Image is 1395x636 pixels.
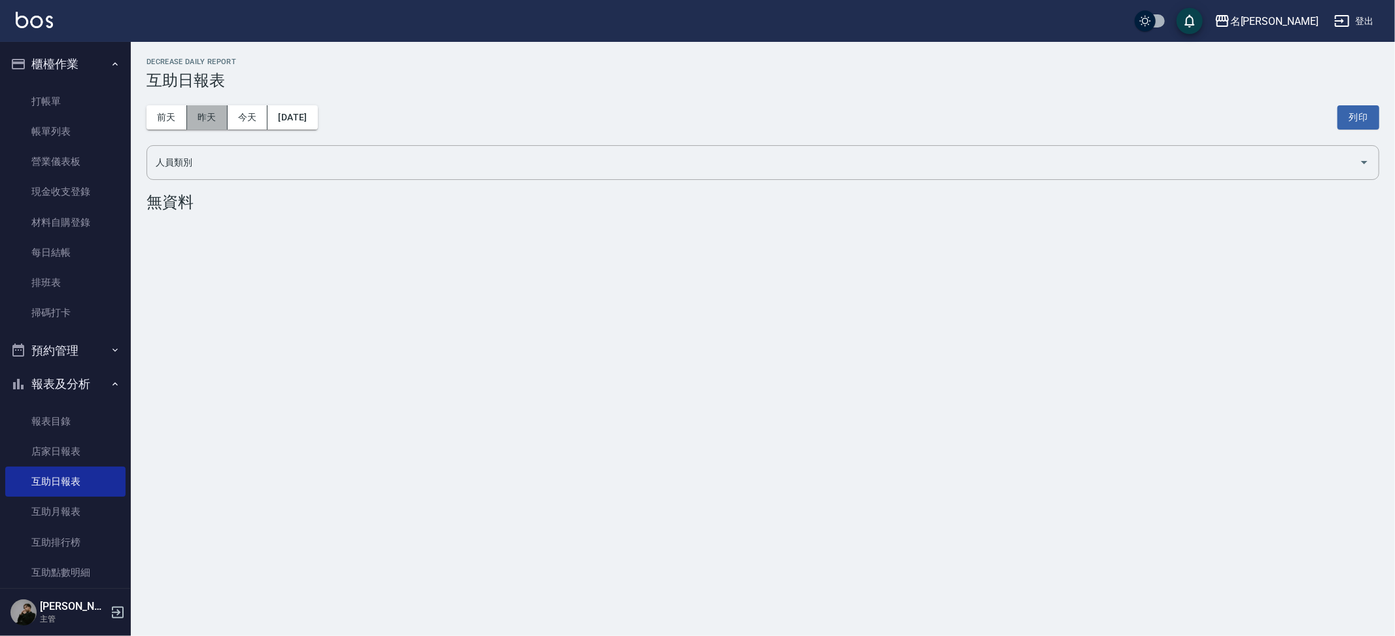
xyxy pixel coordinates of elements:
[267,105,317,130] button: [DATE]
[146,58,1379,66] h2: Decrease Daily Report
[146,193,1379,211] div: 無資料
[5,367,126,401] button: 報表及分析
[10,599,37,626] img: Person
[146,71,1379,90] h3: 互助日報表
[5,557,126,588] a: 互助點數明細
[1177,8,1203,34] button: save
[1230,13,1318,29] div: 名[PERSON_NAME]
[5,207,126,238] a: 材料自購登錄
[5,238,126,268] a: 每日結帳
[1354,152,1375,173] button: Open
[5,47,126,81] button: 櫃檯作業
[5,527,126,557] a: 互助排行榜
[1209,8,1324,35] button: 名[PERSON_NAME]
[5,268,126,298] a: 排班表
[146,105,187,130] button: 前天
[5,116,126,147] a: 帳單列表
[5,334,126,368] button: 預約管理
[1337,105,1379,130] button: 列印
[16,12,53,28] img: Logo
[5,497,126,527] a: 互助月報表
[5,588,126,618] a: 互助業績報表
[5,298,126,328] a: 掃碼打卡
[5,467,126,497] a: 互助日報表
[228,105,268,130] button: 今天
[1329,9,1379,33] button: 登出
[40,600,107,613] h5: [PERSON_NAME]
[40,613,107,625] p: 主管
[5,86,126,116] a: 打帳單
[5,436,126,467] a: 店家日報表
[5,177,126,207] a: 現金收支登錄
[152,151,1354,174] input: 人員名稱
[5,406,126,436] a: 報表目錄
[5,147,126,177] a: 營業儀表板
[187,105,228,130] button: 昨天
